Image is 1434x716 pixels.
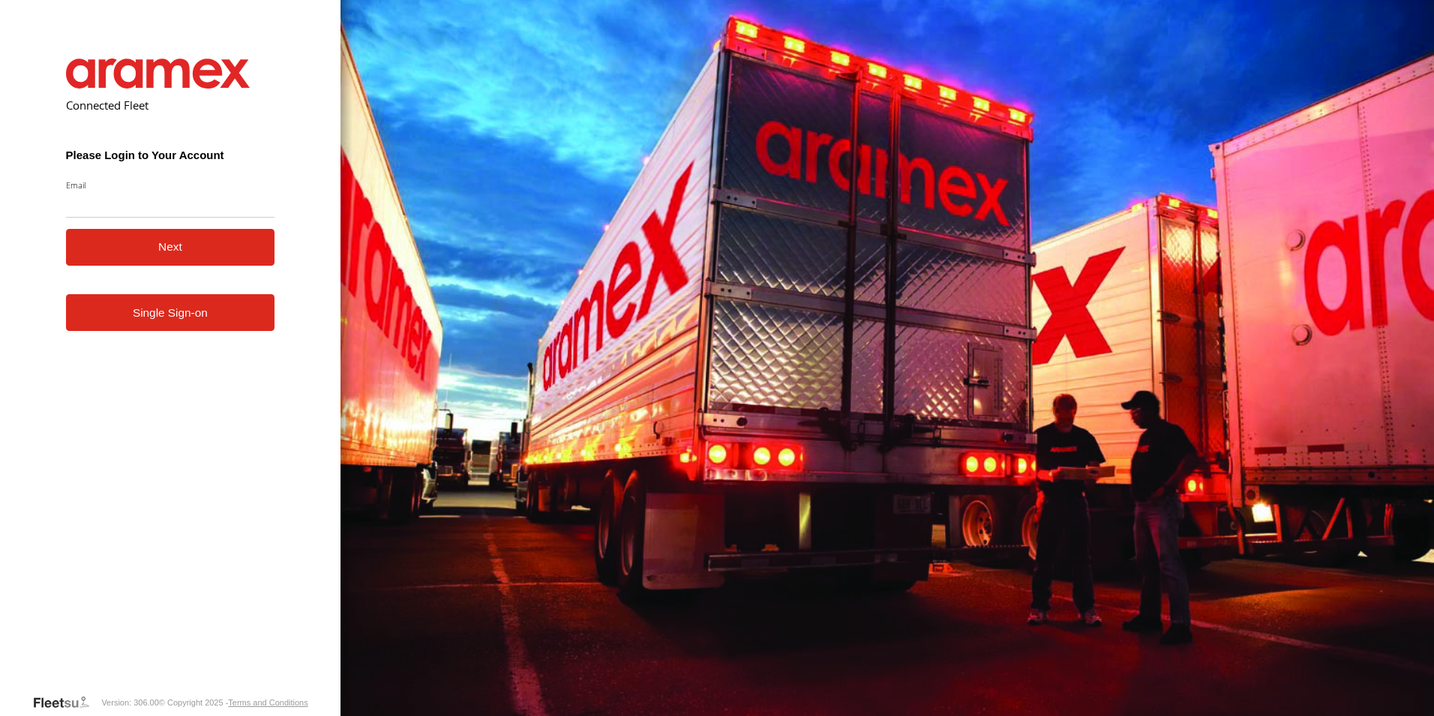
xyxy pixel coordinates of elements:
[228,698,307,707] a: Terms and Conditions
[66,149,275,161] h3: Please Login to Your Account
[66,294,275,331] a: Single Sign-on
[159,698,308,707] div: © Copyright 2025 -
[101,698,158,707] div: Version: 306.00
[66,59,250,89] img: Aramex
[66,179,275,191] label: Email
[66,229,275,266] button: Next
[32,695,101,710] a: Visit our Website
[66,98,275,113] h2: Connected Fleet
